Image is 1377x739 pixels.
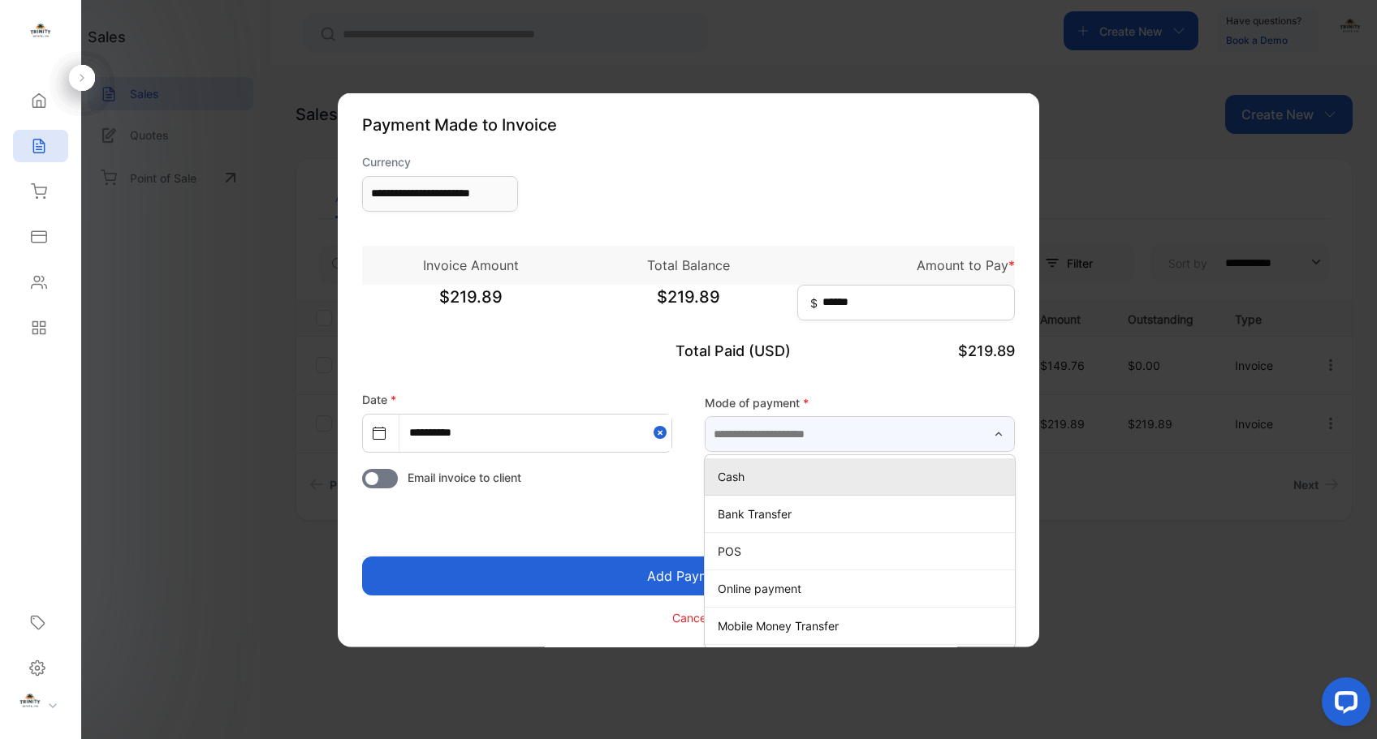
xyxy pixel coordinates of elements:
p: Total Balance [580,255,797,274]
p: Invoice Amount [362,255,580,274]
p: Online payment [718,580,1008,597]
span: $219.89 [958,342,1015,359]
iframe: LiveChat chat widget [1309,671,1377,739]
span: Email invoice to client [408,468,521,485]
p: Payment Made to Invoice [362,112,1015,136]
label: Mode of payment [705,394,1015,411]
p: Cash [718,468,1008,485]
span: $219.89 [580,284,797,324]
p: Amount to Pay [797,255,1015,274]
span: $219.89 [362,284,580,324]
p: Total Paid (USD) [580,339,797,361]
img: logo [28,21,53,45]
label: Date [362,392,396,406]
p: POS [718,543,1008,560]
p: Mobile Money Transfer [718,617,1008,634]
button: Add Payment [362,556,1015,595]
label: Currency [362,153,518,170]
button: Close [654,414,671,450]
p: Cancel [672,609,709,626]
img: profile [18,691,42,715]
span: $ [810,294,818,311]
p: Bank Transfer [718,505,1008,522]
